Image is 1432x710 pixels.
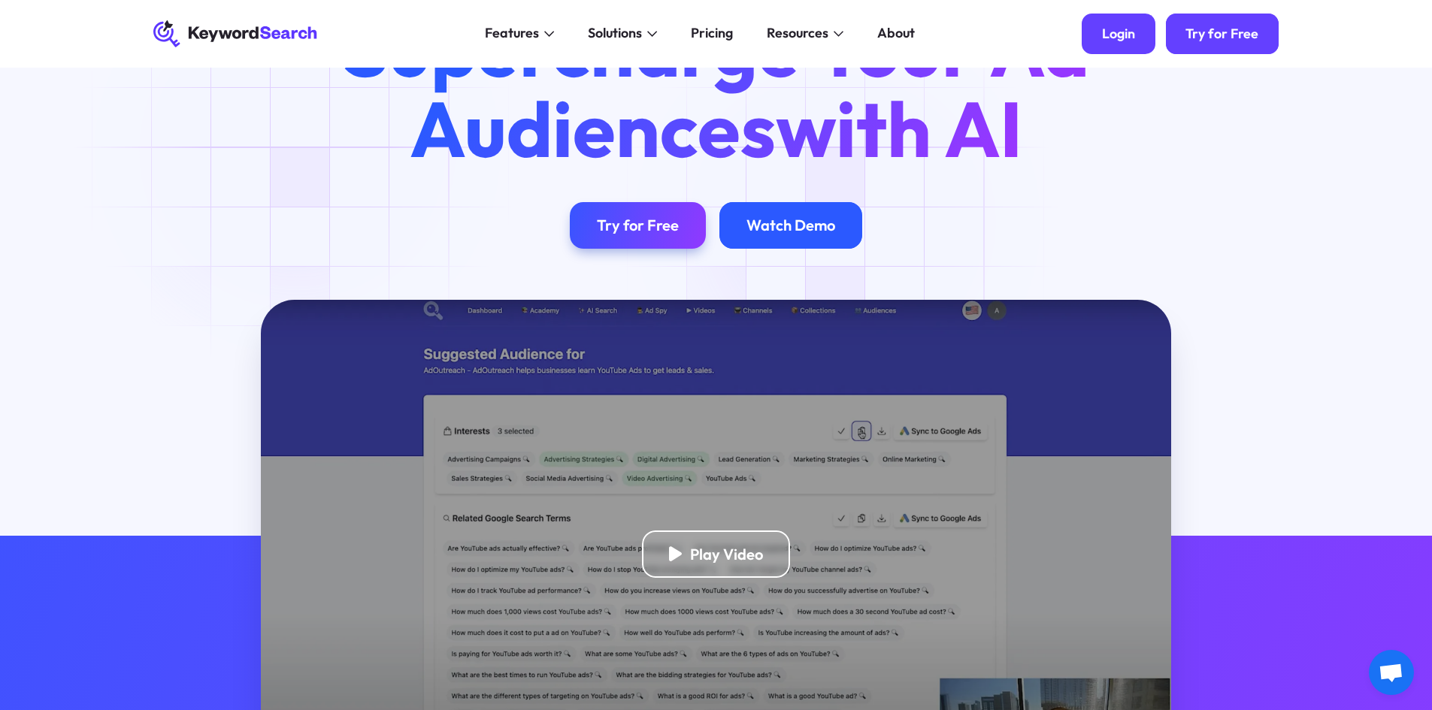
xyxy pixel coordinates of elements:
[485,23,539,44] div: Features
[570,202,706,249] a: Try for Free
[311,8,1120,168] h1: Supercharge Your Ad Audiences
[1369,650,1414,695] a: Mở cuộc trò chuyện
[681,20,743,47] a: Pricing
[867,20,925,47] a: About
[690,545,763,563] div: Play Video
[1166,14,1279,54] a: Try for Free
[767,23,828,44] div: Resources
[877,23,915,44] div: About
[776,80,1022,177] span: with AI
[691,23,733,44] div: Pricing
[1082,14,1155,54] a: Login
[1102,26,1135,42] div: Login
[746,216,835,234] div: Watch Demo
[588,23,642,44] div: Solutions
[597,216,679,234] div: Try for Free
[1185,26,1258,42] div: Try for Free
